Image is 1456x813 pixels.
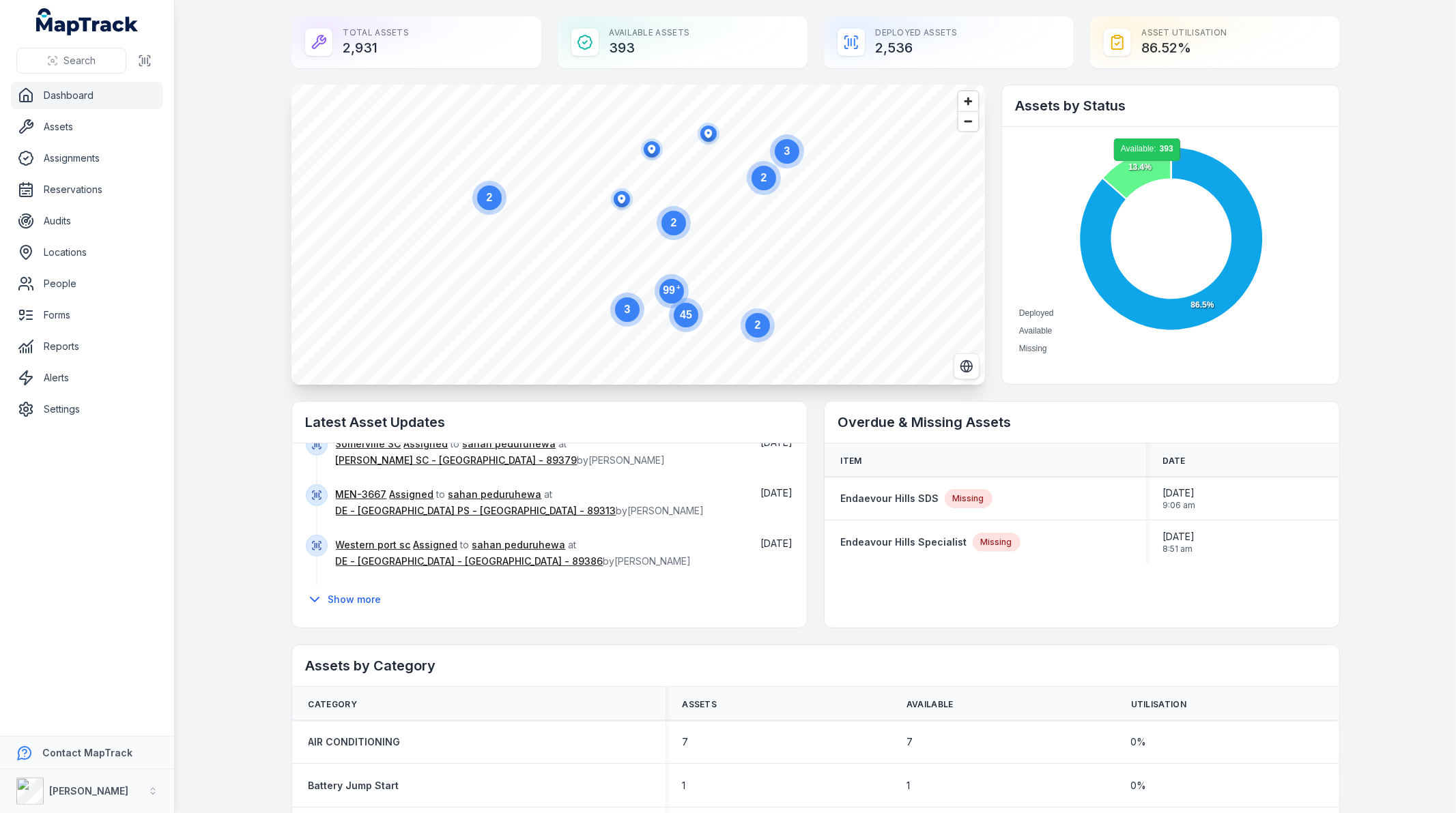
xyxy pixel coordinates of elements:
button: Show more [306,585,390,614]
a: MapTrack [36,8,139,35]
span: Utilisation [1131,699,1186,710]
span: Missing [1019,344,1047,353]
button: Zoom in [958,91,978,111]
time: 8/1/2025, 9:06:46 AM [1162,486,1195,511]
span: Search [63,54,96,68]
a: Assets [11,113,163,141]
a: MEN-3667 [336,488,387,501]
a: Assigned [390,488,434,501]
a: Forms [11,301,163,329]
a: Endeavour Hills Specialist [841,535,967,549]
text: 99 [663,284,681,296]
span: 0 % [1131,779,1147,793]
text: 2 [754,319,760,331]
a: sahan peduruhewa [472,538,566,552]
button: Search [16,48,126,74]
a: Reservations [11,176,163,203]
span: 7 [682,735,688,749]
a: Audits [11,207,163,235]
canvas: Map [291,85,985,385]
a: Alerts [11,364,163,391]
a: Endaevour Hills SDS [841,492,939,505]
a: Dashboard [11,82,163,109]
span: [DATE] [1162,486,1195,500]
span: Available [1019,326,1052,336]
span: [DATE] [761,537,793,549]
a: Assignments [11,145,163,172]
a: Settings [11,396,163,423]
text: 45 [680,309,692,321]
a: Assigned [414,538,458,552]
text: 3 [624,304,630,315]
span: Item [841,456,862,467]
span: to at by [PERSON_NAME] [336,488,704,516]
tspan: + [676,284,680,291]
span: Date [1162,456,1186,467]
span: Category [309,699,357,710]
div: Missing [973,533,1020,552]
span: [DATE] [761,487,793,499]
a: sahan peduruhewa [463,437,556,451]
button: Zoom out [958,111,978,131]
span: 1 [907,779,910,793]
h2: Assets by Status [1016,96,1326,115]
span: Deployed [1019,308,1054,318]
time: 9/4/2025, 3:15:54 PM [761,487,793,499]
text: 2 [486,192,492,203]
a: People [11,270,163,297]
span: Available [907,699,954,710]
a: Western port sc [336,538,411,552]
strong: Contact MapTrack [42,747,132,758]
a: Somerville SC [336,437,401,451]
a: DE - [GEOGRAPHIC_DATA] - [GEOGRAPHIC_DATA] - 89386 [336,555,603,568]
span: 1 [682,779,685,793]
a: Locations [11,239,163,266]
span: 0 % [1131,735,1147,749]
button: Switch to Satellite View [954,353,980,379]
h2: Assets by Category [306,656,1326,675]
time: 8/1/2025, 8:51:18 AM [1162,530,1195,555]
span: [DATE] [1162,530,1195,544]
strong: [PERSON_NAME] [49,785,128,797]
h2: Overdue & Missing Assets [838,413,1326,432]
a: sahan peduruhewa [448,488,542,501]
time: 9/4/2025, 3:15:54 PM [761,537,793,549]
a: Assigned [404,437,448,451]
span: 8:51 am [1162,544,1195,555]
a: AIR CONDITIONING [309,735,401,749]
h2: Latest Asset Updates [306,413,793,432]
text: 2 [760,172,767,183]
span: to at by [PERSON_NAME] [336,539,691,567]
div: Missing [945,489,993,508]
span: to at by [PERSON_NAME] [336,438,666,466]
a: Battery Jump Start [309,779,399,793]
a: Reports [11,333,163,360]
text: 3 [784,145,790,157]
a: DE - [GEOGRAPHIC_DATA] PS - [GEOGRAPHIC_DATA] - 89313 [336,504,616,518]
text: 2 [670,217,676,228]
span: 9:06 am [1162,500,1195,511]
span: 7 [907,735,913,749]
a: [PERSON_NAME] SC - [GEOGRAPHIC_DATA] - 89379 [336,454,577,467]
span: Assets [682,699,717,710]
